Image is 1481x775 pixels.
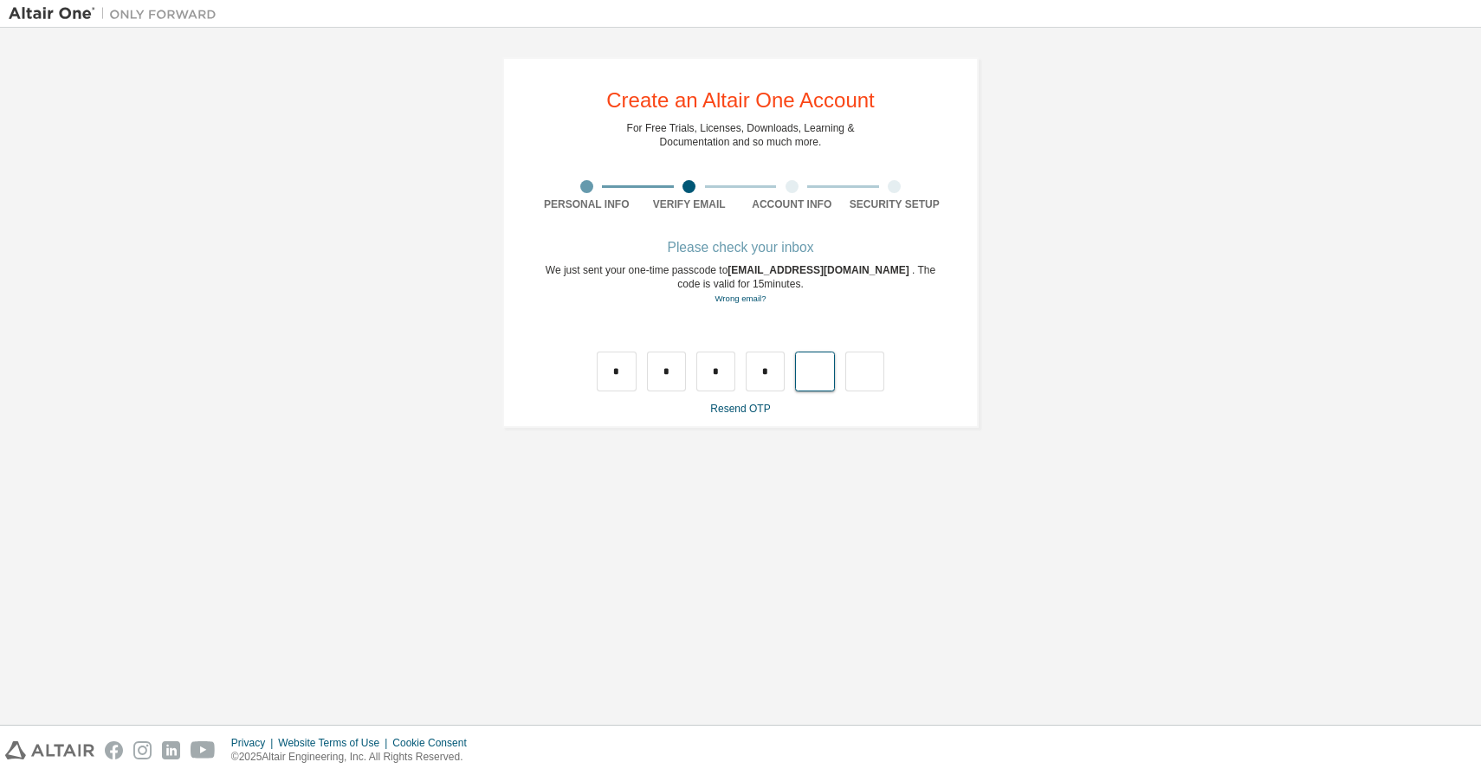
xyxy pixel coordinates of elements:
div: Verify Email [638,197,741,211]
div: Create an Altair One Account [606,90,875,111]
div: For Free Trials, Licenses, Downloads, Learning & Documentation and so much more. [627,121,855,149]
span: [EMAIL_ADDRESS][DOMAIN_NAME] [728,264,912,276]
div: Website Terms of Use [278,736,392,750]
div: Personal Info [535,197,638,211]
div: We just sent your one-time passcode to . The code is valid for 15 minutes. [535,263,946,306]
img: linkedin.svg [162,741,180,759]
img: instagram.svg [133,741,152,759]
img: facebook.svg [105,741,123,759]
div: Please check your inbox [535,242,946,253]
div: Cookie Consent [392,736,476,750]
p: © 2025 Altair Engineering, Inc. All Rights Reserved. [231,750,477,765]
div: Account Info [740,197,844,211]
a: Resend OTP [710,403,770,415]
a: Go back to the registration form [715,294,766,303]
img: altair_logo.svg [5,741,94,759]
img: Altair One [9,5,225,23]
div: Security Setup [844,197,947,211]
div: Privacy [231,736,278,750]
img: youtube.svg [191,741,216,759]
